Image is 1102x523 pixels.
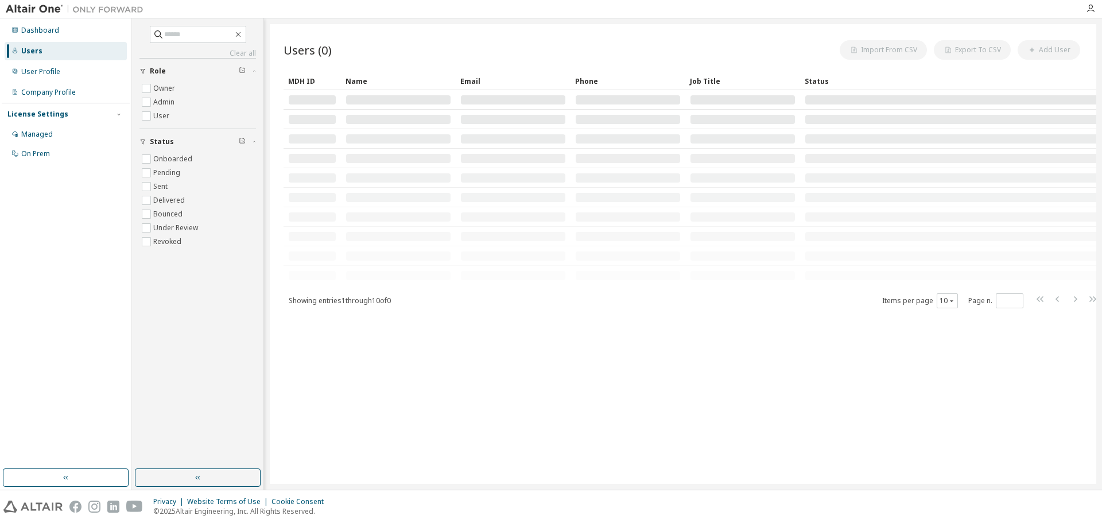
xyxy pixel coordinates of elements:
span: Role [150,67,166,76]
div: Users [21,47,42,56]
label: Onboarded [153,152,195,166]
div: Dashboard [21,26,59,35]
div: User Profile [21,67,60,76]
label: Delivered [153,193,187,207]
div: Name [346,72,451,90]
button: Import From CSV [840,40,927,60]
img: facebook.svg [69,501,82,513]
label: Owner [153,82,177,95]
span: Clear filter [239,137,246,146]
div: Privacy [153,497,187,506]
div: On Prem [21,149,50,158]
button: Add User [1018,40,1080,60]
div: Cookie Consent [271,497,331,506]
label: Pending [153,166,183,180]
img: altair_logo.svg [3,501,63,513]
img: instagram.svg [88,501,100,513]
img: youtube.svg [126,501,143,513]
span: Items per page [882,293,958,308]
button: Role [139,59,256,84]
div: Managed [21,130,53,139]
label: Sent [153,180,170,193]
button: 10 [940,296,955,305]
a: Clear all [139,49,256,58]
img: Altair One [6,3,149,15]
div: Email [460,72,566,90]
span: Users (0) [284,42,332,58]
div: Website Terms of Use [187,497,271,506]
label: User [153,109,172,123]
div: Job Title [690,72,796,90]
div: Status [805,72,1100,90]
label: Under Review [153,221,200,235]
p: © 2025 Altair Engineering, Inc. All Rights Reserved. [153,506,331,516]
div: Phone [575,72,681,90]
button: Status [139,129,256,154]
span: Status [150,137,174,146]
img: linkedin.svg [107,501,119,513]
span: Clear filter [239,67,246,76]
div: MDH ID [288,72,336,90]
label: Bounced [153,207,185,221]
div: Company Profile [21,88,76,97]
label: Admin [153,95,177,109]
div: License Settings [7,110,68,119]
span: Page n. [968,293,1023,308]
span: Showing entries 1 through 10 of 0 [289,296,391,305]
button: Export To CSV [934,40,1011,60]
label: Revoked [153,235,184,249]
